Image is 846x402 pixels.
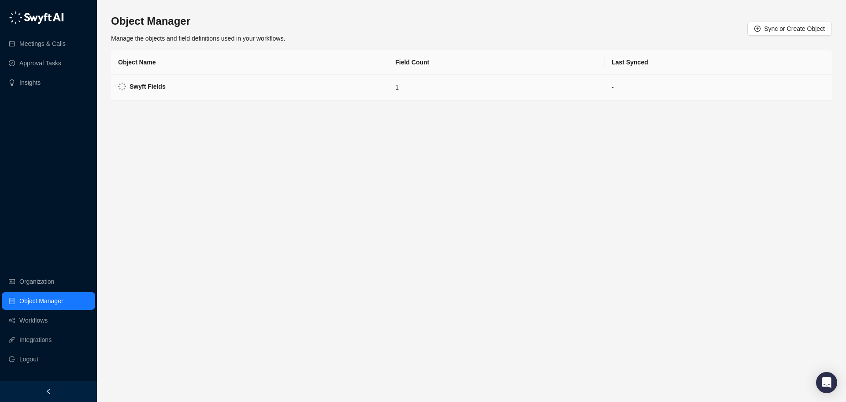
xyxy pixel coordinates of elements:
span: Sync or Create Object [764,24,825,34]
div: Open Intercom Messenger [816,372,837,393]
span: logout [9,356,15,362]
a: Object Manager [19,292,63,310]
span: left [45,388,52,394]
button: Sync or Create Object [747,22,832,36]
a: Workflows [19,312,48,329]
strong: Swyft Fields [130,83,166,90]
th: Field Count [388,50,605,75]
span: Logout [19,350,38,368]
h3: Object Manager [111,14,285,28]
td: 1 [388,75,605,101]
a: Meetings & Calls [19,35,66,53]
a: Integrations [19,331,52,349]
span: Manage the objects and field definitions used in your workflows. [111,35,285,42]
img: logo-05li4sbe.png [9,11,64,24]
img: Swyft Logo [118,83,126,90]
th: Last Synced [605,50,832,75]
span: plus-circle [754,26,761,32]
a: Insights [19,74,41,91]
a: Organization [19,273,54,290]
td: - [605,75,832,101]
th: Object Name [111,50,388,75]
a: Approval Tasks [19,54,61,72]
